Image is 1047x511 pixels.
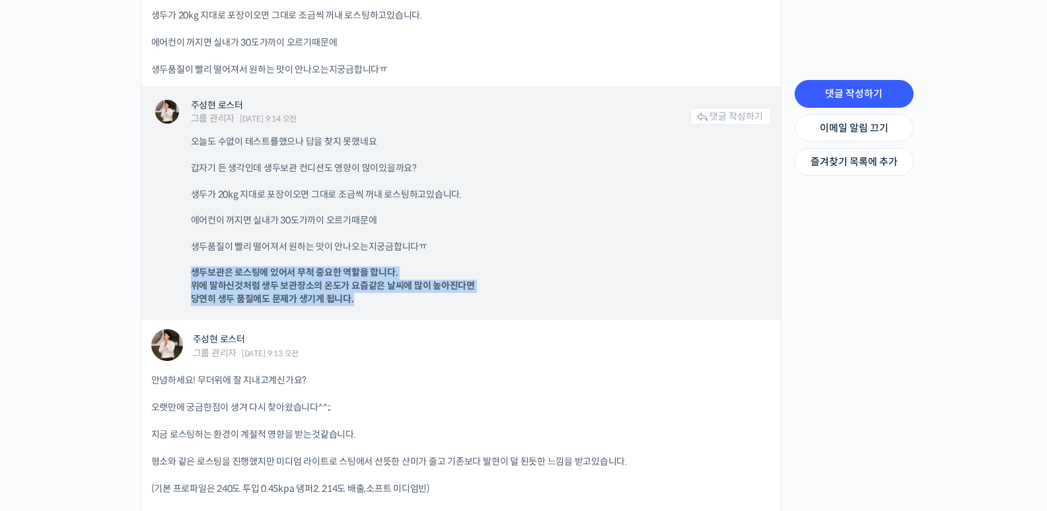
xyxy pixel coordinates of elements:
p: 생두가 20kg 지대로 포장이오면 그대로 조금씩 꺼내 로스팅하고있습니다. [191,188,758,202]
span: [DATE] 9:14 오전 [240,115,297,123]
span: [DATE] 9:13 오전 [242,350,299,358]
p: (기본 프로파일은 240도 투입 0.45kpa 댐퍼2. 214도 배출,소프트 미디엄빈) [151,482,771,496]
p: 생두품질이 빨리 떨어져서 원하는 맛이 안나오는지궁금합니다ㅠ [191,241,758,254]
div: 그룹 관리자 [191,114,235,123]
a: 주성현 로스터 [191,99,243,111]
p: 오늘도 수없이 테스트를했으나 답을 찾지 못했네요 [191,136,758,149]
div: 그룹 관리자 [193,348,237,358]
a: "주성현 로스터"님 프로필 보기 [151,100,183,124]
a: 대화 [87,401,170,434]
span: 홈 [42,421,50,432]
p: 오랫만에 궁금한점이 생겨 다시 찾아왔습니다^^;; [151,401,771,414]
a: 설정 [170,401,254,434]
p: 에어컨이 꺼지면 실내가 30도가까이 오르기때문에 [191,214,758,227]
a: "주성현 로스터"님 프로필 보기 [151,329,183,361]
span: 설정 [204,421,220,432]
a: 이메일 알림 끄기 [795,114,914,142]
a: 댓글 작성하기 [795,80,914,108]
p: 에어컨이 꺼지면 실내가 30도가까이 오르기때문에 [151,36,771,50]
a: 주성현 로스터 [193,333,245,345]
b: 생두보관은 로스팅에 있어서 무척 중요한 역할을 합니다. 위에 말하신것처럼 생두 보관장소의 온도가 요즘같은 날씨에 많이 높아진다면 당연히 생두 품질에도 문제가 생기게 됩니다. [191,266,475,304]
a: 즐겨찾기 목록에 추가 [795,148,914,176]
a: 댓글 작성하기 [690,108,771,125]
a: 홈 [4,401,87,434]
p: 평소와 같은 로스팅을 진행했지만 미디엄 라이트로 스팅에서 산뜻한 산미가 줄고 기존보다 발현이 덜 된듯한 느낌을 받고있습니다. [151,455,771,469]
p: 안녕하세요! 무더위에 잘 지내고계신가요? [151,373,771,387]
p: 지금 로스팅하는 환경이 계절적 영향을 받는것같습니다. [151,428,771,442]
span: 댓글 작성하기 [709,110,763,122]
p: 갑자기 든 생각인데 생두보관 컨디션도 영향이 많이있을까요? [191,162,758,175]
p: 생두가 20kg 지대로 포장이오면 그대로 조금씩 꺼내 로스팅하고있습니다. [151,9,771,22]
span: 대화 [121,422,137,432]
p: 생두품질이 빨리 떨어져서 원하는 맛이 안나오는지궁금합니다ㅠ [151,63,771,77]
